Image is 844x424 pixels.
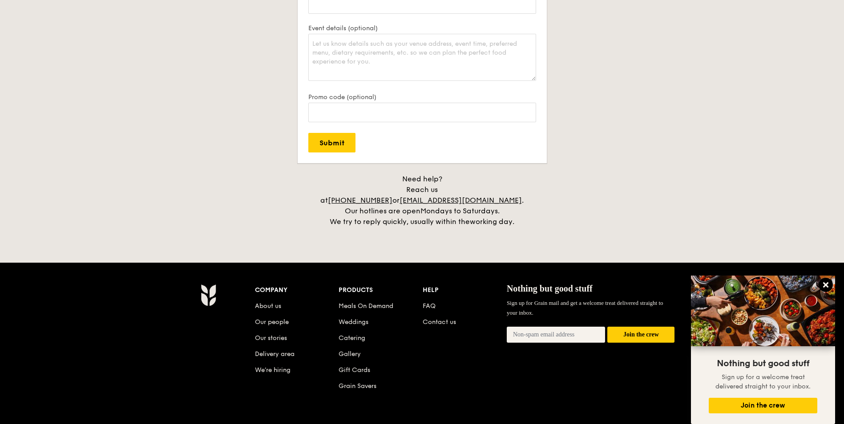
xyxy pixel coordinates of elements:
a: Grain Savers [339,382,376,390]
a: Gift Cards [339,366,370,374]
span: Sign up for a welcome treat delivered straight to your inbox. [715,373,811,390]
a: Weddings [339,318,368,326]
label: Event details (optional) [308,24,536,32]
input: Non-spam email address [507,327,606,343]
span: Nothing but good stuff [717,358,809,369]
a: Our people [255,318,289,326]
a: Our stories [255,334,287,342]
textarea: Let us know details such as your venue address, event time, preferred menu, dietary requirements,... [308,34,536,81]
span: Nothing but good stuff [507,284,593,293]
a: Meals On Demand [339,302,393,310]
input: Submit [308,133,355,152]
span: Mondays to Saturdays. [420,207,500,215]
a: [PHONE_NUMBER] [328,196,392,204]
a: Catering [339,334,365,342]
div: Need help? Reach us at or . Our hotlines are open We try to reply quickly, usually within the [311,174,533,227]
a: [EMAIL_ADDRESS][DOMAIN_NAME] [400,196,522,204]
button: Close [819,278,833,292]
button: Join the crew [709,398,817,413]
a: Gallery [339,350,361,358]
div: Products [339,284,423,296]
a: Contact us [423,318,456,326]
a: Delivery area [255,350,295,358]
span: Sign up for Grain mail and get a welcome treat delivered straight to your inbox. [507,300,663,316]
label: Promo code (optional) [308,93,536,101]
button: Join the crew [607,327,674,343]
a: About us [255,302,281,310]
span: working day. [470,217,514,226]
img: DSC07876-Edit02-Large.jpeg [691,276,835,346]
img: AYc88T3wAAAABJRU5ErkJggg== [201,284,216,306]
a: FAQ [423,302,436,310]
div: Company [255,284,339,296]
div: Help [423,284,507,296]
a: We’re hiring [255,366,291,374]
